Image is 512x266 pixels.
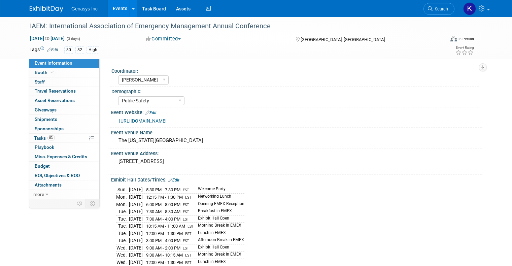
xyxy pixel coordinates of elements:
[29,180,99,190] a: Attachments
[458,36,474,41] div: In-Person
[75,46,84,54] div: 82
[146,224,185,229] span: 10:15 AM - 11:00 AM
[183,246,189,251] span: EST
[183,239,189,243] span: EST
[146,231,183,236] span: 12:00 PM - 1:30 PM
[116,244,129,252] td: Wed.
[187,224,194,229] span: EST
[423,3,454,15] a: Search
[29,162,99,171] a: Budget
[129,223,143,230] td: [DATE]
[194,230,244,237] td: Lunch in EMEX
[408,35,474,45] div: Event Format
[146,187,180,192] span: 5:30 PM - 7:30 PM
[129,215,143,223] td: [DATE]
[194,193,244,201] td: Networking Lunch
[44,36,50,41] span: to
[35,88,76,94] span: Travel Reservations
[119,118,167,124] a: [URL][DOMAIN_NAME]
[34,135,55,141] span: Tasks
[183,210,189,214] span: EST
[194,237,244,244] td: Afternoon Break in EMEX
[71,6,98,11] span: Genasys Inc
[116,252,129,259] td: Wed.
[29,124,99,133] a: Sponsorships
[194,259,244,266] td: Lunch in EMEX
[29,115,99,124] a: Shipments
[111,107,482,116] div: Event Website:
[30,46,58,54] td: Tags
[301,37,385,42] span: [GEOGRAPHIC_DATA], [GEOGRAPHIC_DATA]
[64,46,73,54] div: 80
[116,223,129,230] td: Tue.
[194,186,244,194] td: Welcome Party
[129,230,143,237] td: [DATE]
[185,261,192,265] span: EST
[35,163,50,169] span: Budget
[35,144,54,150] span: Playbook
[185,195,192,200] span: EST
[29,87,99,96] a: Travel Reservations
[433,6,448,11] span: Search
[183,188,189,192] span: EST
[450,36,457,41] img: Format-Inperson.png
[29,105,99,114] a: Giveaways
[185,253,192,258] span: EST
[118,158,259,164] pre: [STREET_ADDRESS]
[168,178,179,182] a: Edit
[116,215,129,223] td: Tue.
[47,135,55,140] span: 0%
[129,237,143,244] td: [DATE]
[66,37,80,41] span: (3 days)
[129,252,143,259] td: [DATE]
[116,208,129,215] td: Tue.
[116,237,129,244] td: Tue.
[28,20,436,32] div: IAEM: International Association of Emergency Management Annual Conference
[35,173,80,178] span: ROI, Objectives & ROO
[145,110,157,115] a: Edit
[183,203,189,207] span: EST
[29,171,99,180] a: ROI, Objectives & ROO
[129,259,143,266] td: [DATE]
[194,215,244,223] td: Exhibit Hall Open
[35,107,57,112] span: Giveaways
[86,199,100,208] td: Toggle Event Tabs
[111,66,479,74] div: Coordinator:
[116,230,129,237] td: Tue.
[194,201,244,208] td: Opening EMEX Reception
[29,96,99,105] a: Asset Reservations
[87,46,99,54] div: High
[129,244,143,252] td: [DATE]
[111,148,482,157] div: Event Venue Address:
[146,217,180,222] span: 7:30 AM - 4:00 PM
[35,70,55,75] span: Booth
[29,68,99,77] a: Booth
[29,59,99,68] a: Event Information
[35,154,87,159] span: Misc. Expenses & Credits
[35,98,75,103] span: Asset Reservations
[146,202,180,207] span: 6:00 PM - 8:00 PM
[116,135,477,146] div: The [US_STATE][GEOGRAPHIC_DATA]
[194,244,244,252] td: Exhibit Hall Open
[116,193,129,201] td: Mon.
[111,175,482,184] div: Exhibit Hall Dates/Times:
[146,253,183,258] span: 9:30 AM - 10:15 AM
[194,208,244,215] td: Breakfast in EMEX
[183,217,189,222] span: EST
[35,182,62,188] span: Attachments
[116,186,129,194] td: Sun.
[111,87,479,95] div: Demographic:
[50,70,54,74] i: Booth reservation complete
[116,201,129,208] td: Mon.
[463,2,476,15] img: Kate Lawson
[185,232,192,236] span: EST
[116,259,129,266] td: Wed.
[29,134,99,143] a: Tasks0%
[129,193,143,201] td: [DATE]
[30,6,63,12] img: ExhibitDay
[33,192,44,197] span: more
[146,238,180,243] span: 3:00 PM - 4:00 PM
[35,79,45,85] span: Staff
[29,143,99,152] a: Playbook
[29,152,99,161] a: Misc. Expenses & Credits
